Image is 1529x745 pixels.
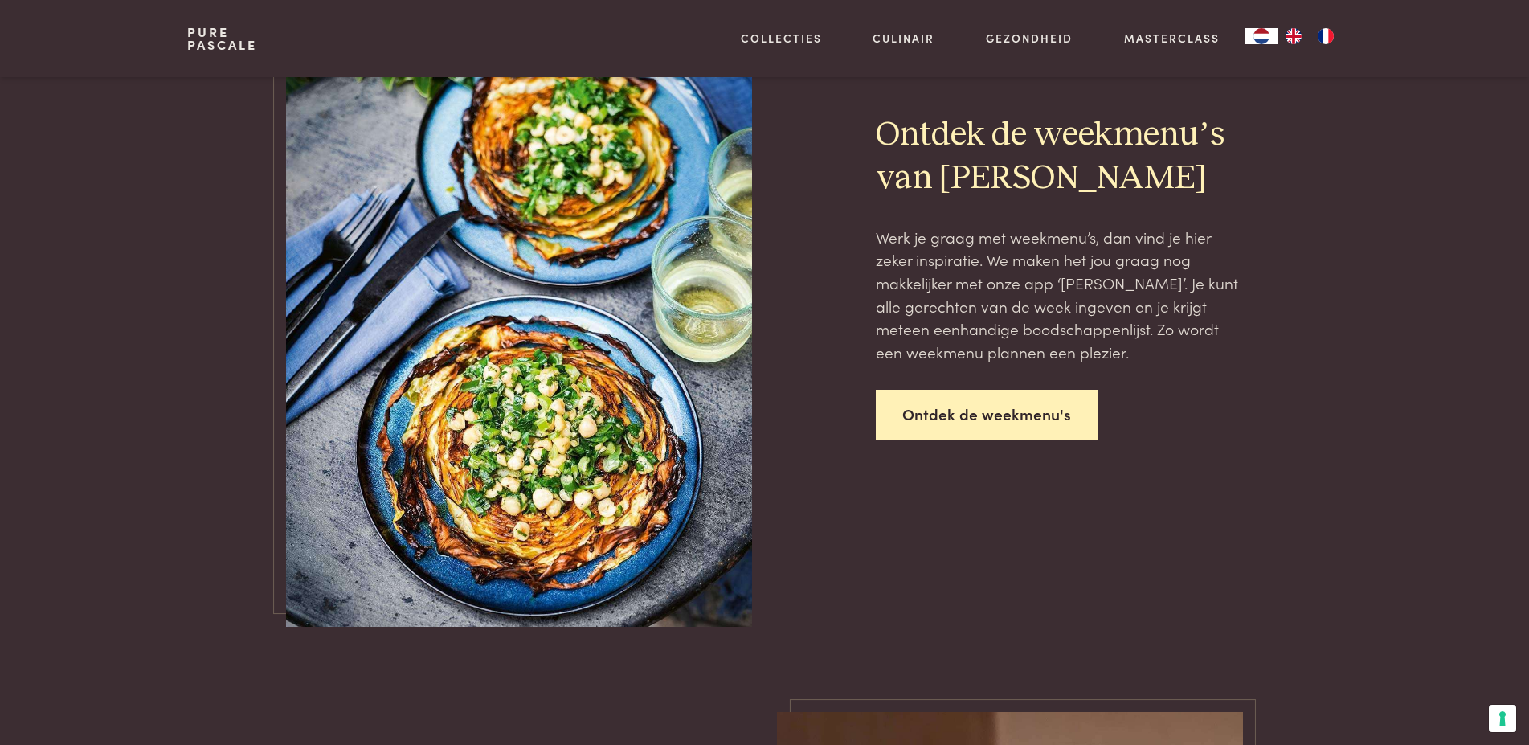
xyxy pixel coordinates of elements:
[741,30,822,47] a: Collecties
[1245,28,1342,44] aside: Language selected: Nederlands
[187,26,257,51] a: PurePascale
[876,114,1244,199] h2: Ontdek de weekmenu’s van [PERSON_NAME]
[986,30,1073,47] a: Gezondheid
[1245,28,1278,44] a: NL
[1278,28,1310,44] a: EN
[1278,28,1342,44] ul: Language list
[873,30,934,47] a: Culinair
[1489,705,1516,732] button: Uw voorkeuren voor toestemming voor trackingtechnologieën
[1310,28,1342,44] a: FR
[1124,30,1220,47] a: Masterclass
[1245,28,1278,44] div: Language
[876,226,1244,364] p: Werk je graag met weekmenu’s, dan vind je hier zeker inspiratie. We maken het jou graag nog makke...
[876,390,1098,440] a: Ontdek de weekmenu's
